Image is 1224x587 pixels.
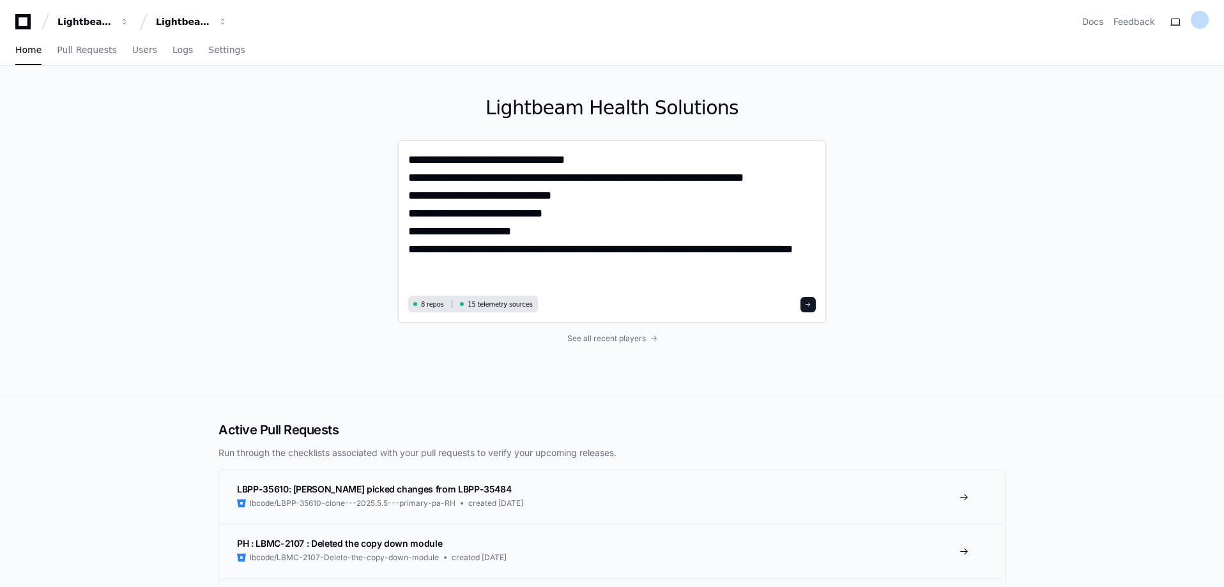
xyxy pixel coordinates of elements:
[151,10,233,33] button: Lightbeam Health Solutions
[1082,15,1103,28] a: Docs
[1113,15,1155,28] button: Feedback
[468,300,532,309] span: 15 telemetry sources
[172,46,193,54] span: Logs
[397,333,827,344] a: See all recent players
[452,553,507,563] span: created [DATE]
[421,300,444,309] span: 8 repos
[250,553,439,563] span: lbcode/LBMC-2107-Delete-the-copy-down-module
[208,36,245,65] a: Settings
[15,36,42,65] a: Home
[218,446,1006,459] p: Run through the checklists associated with your pull requests to verify your upcoming releases.
[468,498,523,508] span: created [DATE]
[208,46,245,54] span: Settings
[156,15,211,28] div: Lightbeam Health Solutions
[132,36,157,65] a: Users
[172,36,193,65] a: Logs
[57,15,112,28] div: Lightbeam Health
[132,46,157,54] span: Users
[15,46,42,54] span: Home
[250,498,455,508] span: lbcode/LBPP-35610-clone---2025.5.5---primary-pa-RH
[237,538,442,549] span: PH : LBMC-2107 : Deleted the copy down module
[567,333,646,344] span: See all recent players
[57,46,116,54] span: Pull Requests
[52,10,134,33] button: Lightbeam Health
[237,484,511,494] span: LBPP-35610: [PERSON_NAME] picked changes from LBPP-35484
[219,470,1005,524] a: LBPP-35610: [PERSON_NAME] picked changes from LBPP-35484lbcode/LBPP-35610-clone---2025.5.5---prim...
[219,524,1005,578] a: PH : LBMC-2107 : Deleted the copy down modulelbcode/LBMC-2107-Delete-the-copy-down-modulecreated ...
[397,96,827,119] h1: Lightbeam Health Solutions
[57,36,116,65] a: Pull Requests
[218,421,1006,439] h2: Active Pull Requests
